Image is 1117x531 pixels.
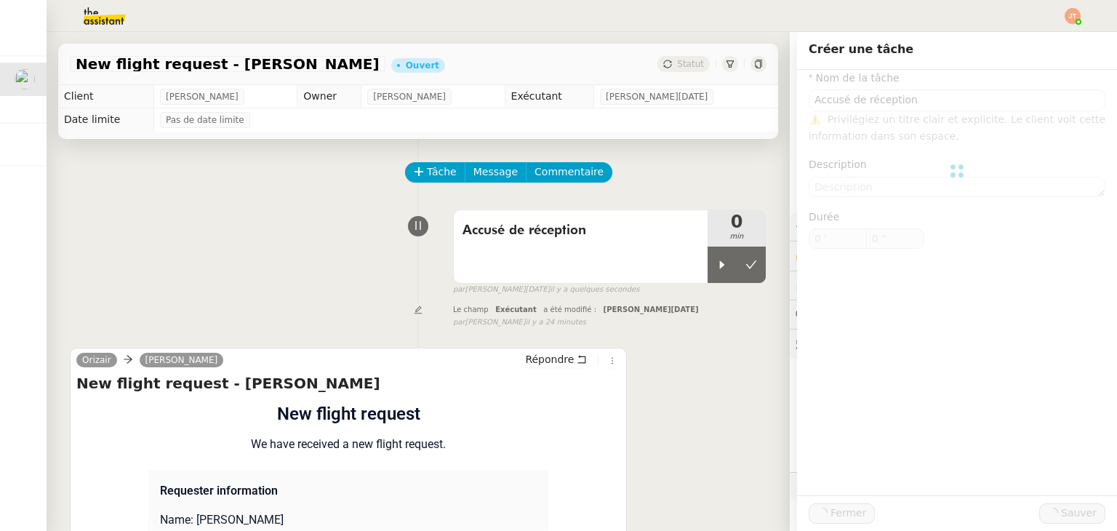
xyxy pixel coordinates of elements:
[796,308,889,320] span: 💬
[790,212,1117,241] div: ⚙️Procédures
[1065,8,1081,24] img: svg
[166,89,239,104] span: [PERSON_NAME]
[708,213,766,231] span: 0
[160,511,537,529] p: Name: [PERSON_NAME]
[405,162,465,183] button: Tâche
[76,57,380,71] span: New flight request - [PERSON_NAME]
[796,247,890,264] span: 🔐
[166,113,244,127] span: Pas de date limite
[796,279,896,291] span: ⏲️
[790,241,1117,270] div: 🔐Données client
[520,351,592,367] button: Répondre
[809,503,875,524] button: Fermer
[790,300,1117,329] div: 💬Commentaires
[809,42,913,56] span: Créer une tâche
[465,162,527,183] button: Message
[76,354,117,367] a: Orizair
[550,284,639,296] span: il y a quelques secondes
[15,69,35,89] img: users%2FC9SBsJ0duuaSgpQFj5LgoEX8n0o2%2Favatar%2Fec9d51b8-9413-4189-adfb-7be4d8c96a3c
[526,316,587,329] span: il y a 24 minutes
[790,330,1117,358] div: 🕵️Autres demandes en cours 11
[148,436,548,453] p: We have received a new flight request.
[58,108,154,132] td: Date limite
[453,284,640,296] small: [PERSON_NAME][DATE]
[796,338,982,349] span: 🕵️
[790,271,1117,300] div: ⏲️Tâches 1:00
[463,220,699,241] span: Accusé de réception
[1039,503,1105,524] button: Sauver
[535,164,604,180] span: Commentaire
[140,354,224,367] a: [PERSON_NAME]
[453,306,489,314] span: Le champ
[495,306,537,314] span: Exécutant
[297,85,361,108] td: Owner
[373,89,446,104] span: [PERSON_NAME]
[525,352,574,367] span: Répondre
[604,306,699,314] span: [PERSON_NAME][DATE]
[453,316,465,329] span: par
[796,218,871,235] span: ⚙️
[790,473,1117,501] div: 🧴Autres
[58,85,154,108] td: Client
[473,164,518,180] span: Message
[796,481,841,492] span: 🧴
[148,401,548,427] h1: New flight request
[76,373,620,394] h4: New flight request - [PERSON_NAME]
[453,284,465,296] span: par
[677,59,704,69] span: Statut
[708,231,766,243] span: min
[427,164,457,180] span: Tâche
[453,316,586,329] small: [PERSON_NAME]
[505,85,593,108] td: Exécutant
[406,61,439,70] div: Ouvert
[160,482,537,500] p: Requester information
[606,89,708,104] span: [PERSON_NAME][DATE]
[526,162,612,183] button: Commentaire
[543,306,596,314] span: a été modifié :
